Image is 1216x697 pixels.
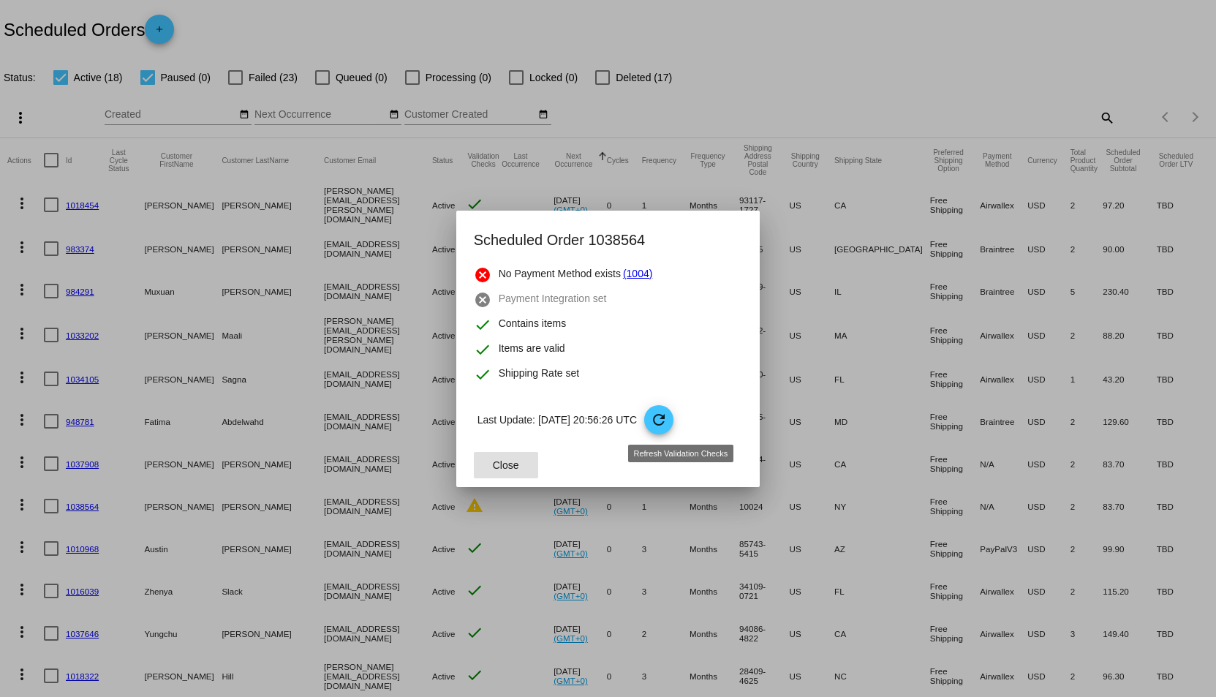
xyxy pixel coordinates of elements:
[474,266,491,284] mat-icon: cancel
[474,291,491,309] mat-icon: cancel
[499,341,565,358] span: Items are valid
[623,266,652,284] a: (1004)
[474,316,491,334] mat-icon: check
[474,341,491,358] mat-icon: check
[474,228,743,252] h2: Scheduled Order 1038564
[499,266,621,284] span: No Payment Method exists
[499,291,607,309] span: Payment Integration set
[650,411,668,429] mat-icon: refresh
[493,459,519,471] span: Close
[477,405,743,434] p: Last Update: [DATE] 20:56:26 UTC
[474,452,538,478] button: Close dialog
[499,366,580,383] span: Shipping Rate set
[474,366,491,383] mat-icon: check
[499,316,567,334] span: Contains items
